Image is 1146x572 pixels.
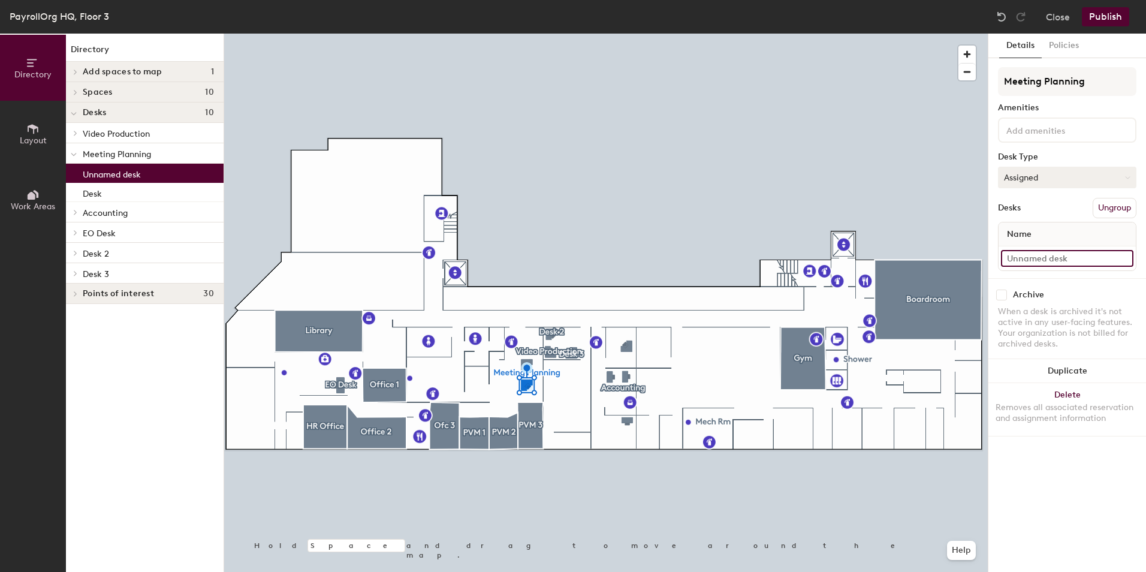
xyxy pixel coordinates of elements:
div: Amenities [998,103,1136,113]
span: Add spaces to map [83,67,162,77]
span: Accounting [83,208,128,218]
span: Layout [20,136,47,146]
span: 1 [211,67,214,77]
div: Removes all associated reservation and assignment information [996,402,1139,424]
div: Desk Type [998,152,1136,162]
div: Archive [1013,290,1044,300]
button: Help [947,541,976,560]
button: Publish [1082,7,1129,26]
span: 10 [205,88,214,97]
span: 10 [205,108,214,118]
button: Ungroup [1093,198,1136,218]
button: Assigned [998,167,1136,188]
input: Add amenities [1004,122,1112,137]
button: Details [999,34,1042,58]
button: Duplicate [988,359,1146,383]
span: Desks [83,108,106,118]
span: Video Production [83,129,150,139]
span: Directory [14,70,52,80]
span: 30 [203,289,214,299]
span: Desk 3 [83,269,109,279]
img: Undo [996,11,1008,23]
button: Close [1046,7,1070,26]
div: When a desk is archived it's not active in any user-facing features. Your organization is not bil... [998,306,1136,350]
img: Redo [1015,11,1027,23]
input: Unnamed desk [1001,250,1133,267]
span: EO Desk [83,228,116,239]
button: Policies [1042,34,1086,58]
p: Desk [83,185,102,199]
span: Points of interest [83,289,154,299]
div: PayrollOrg HQ, Floor 3 [10,9,109,24]
span: Meeting Planning [83,149,151,159]
div: Desks [998,203,1021,213]
h1: Directory [66,43,224,62]
span: Name [1001,224,1038,245]
button: DeleteRemoves all associated reservation and assignment information [988,383,1146,436]
span: Desk 2 [83,249,109,259]
p: Unnamed desk [83,166,141,180]
span: Spaces [83,88,113,97]
span: Work Areas [11,201,55,212]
